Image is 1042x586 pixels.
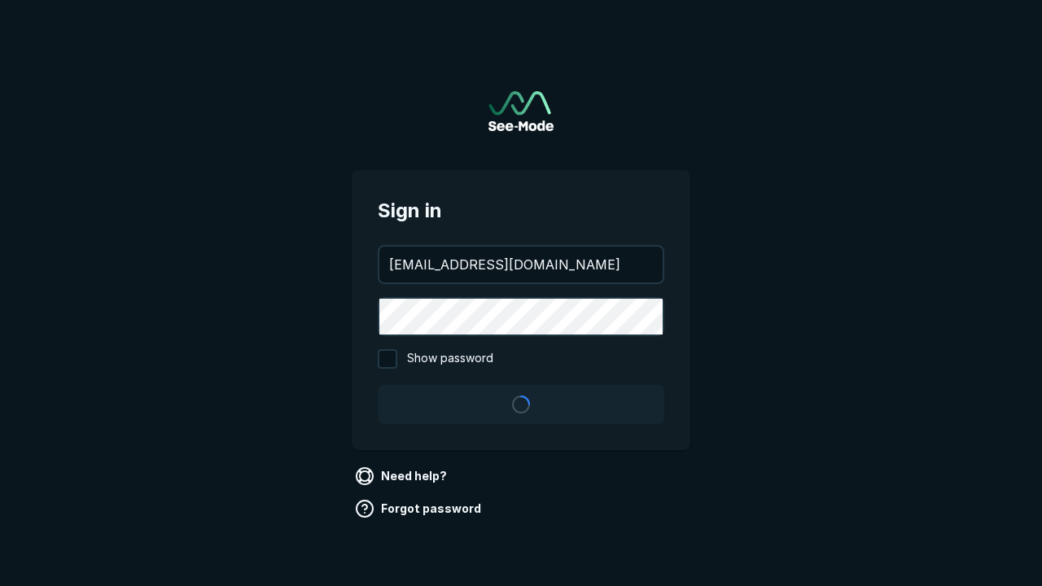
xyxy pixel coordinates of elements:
a: Go to sign in [488,91,554,131]
img: See-Mode Logo [488,91,554,131]
a: Need help? [352,463,453,489]
a: Forgot password [352,496,488,522]
span: Sign in [378,196,664,225]
input: your@email.com [379,247,663,282]
span: Show password [407,349,493,369]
